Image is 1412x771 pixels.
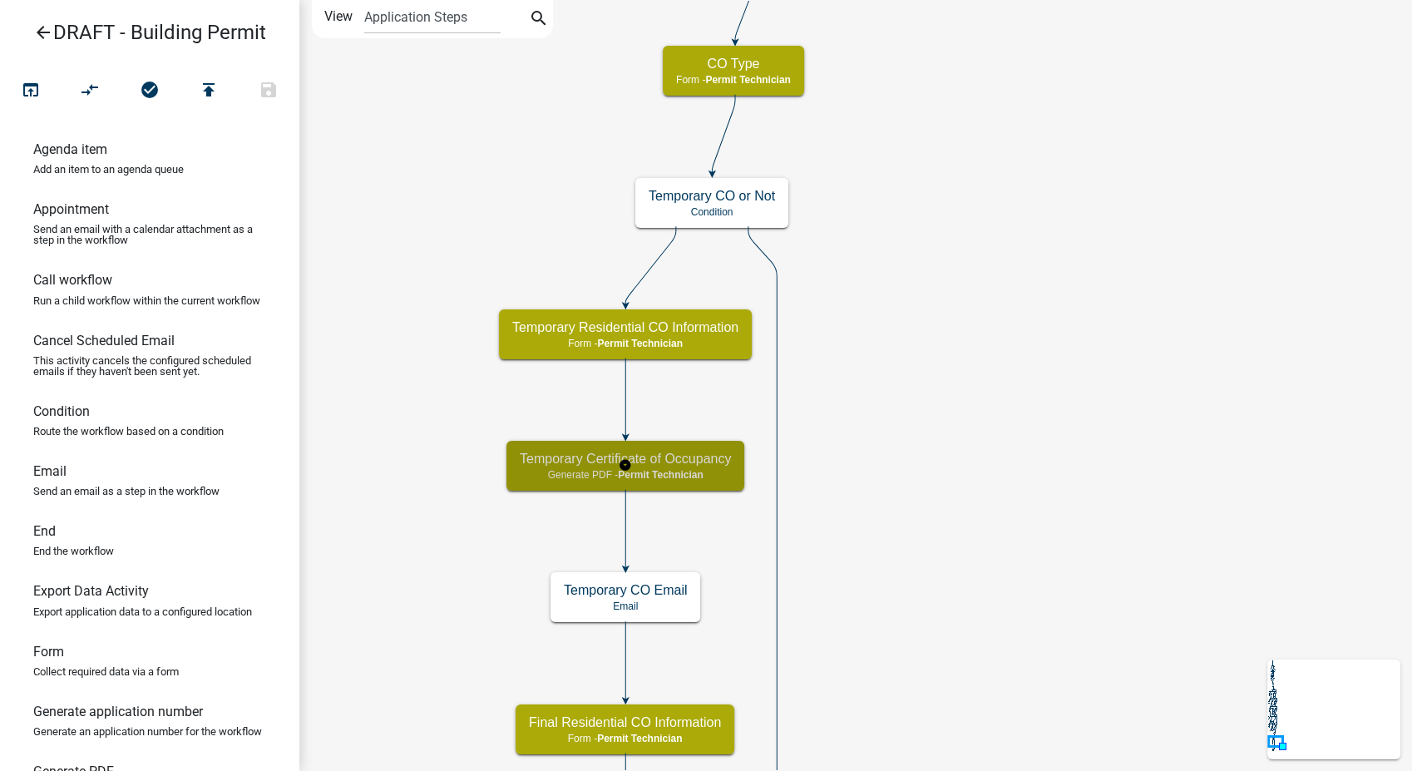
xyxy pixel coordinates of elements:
p: Condition [649,206,775,218]
p: Form - [529,733,721,744]
h5: Temporary CO Email [564,582,687,598]
p: Collect required data via a form [33,666,179,677]
button: Test Workflow [1,73,61,109]
p: Form - [512,338,738,349]
h5: Final Residential CO Information [529,714,721,730]
h6: Agenda item [33,141,107,157]
h6: End [33,523,56,539]
h6: Generate application number [33,704,203,719]
h6: Email [33,463,67,479]
p: Form - [676,74,791,86]
h6: Call workflow [33,272,112,288]
p: Add an item to an agenda queue [33,164,184,175]
i: publish [199,80,219,103]
p: Send an email with a calendar attachment as a step in the workflow [33,224,266,245]
h6: Appointment [33,201,109,217]
p: Generate an application number for the workflow [33,726,262,737]
p: Email [564,600,687,612]
p: Route the workflow based on a condition [33,426,224,437]
i: compare_arrows [81,80,101,103]
i: open_in_browser [21,80,41,103]
p: Export application data to a configured location [33,606,252,617]
p: This activity cancels the configured scheduled emails if they haven't been sent yet. [33,355,266,377]
i: arrow_back [33,22,53,46]
p: Send an email as a step in the workflow [33,486,220,497]
i: check_circle [140,80,160,103]
h6: Form [33,644,64,660]
i: search [529,8,549,32]
h5: Temporary Certificate of Occupancy [520,451,731,467]
h6: Cancel Scheduled Email [33,333,175,348]
span: Permit Technician [597,733,682,744]
span: Permit Technician [618,469,703,481]
button: search [526,7,552,33]
button: No problems [120,73,180,109]
span: Permit Technician [705,74,790,86]
button: Save [239,73,299,109]
button: Publish [179,73,239,109]
a: DRAFT - Building Permit [13,13,273,52]
h5: Temporary Residential CO Information [512,319,738,335]
i: save [259,80,279,103]
h5: Temporary CO or Not [649,188,775,204]
p: Generate PDF - [520,469,731,481]
p: End the workflow [33,546,114,556]
h5: CO Type [676,56,791,72]
h6: Condition [33,403,90,419]
div: Workflow actions [1,73,299,113]
p: Run a child workflow within the current workflow [33,295,260,306]
span: Permit Technician [597,338,682,349]
h6: Export Data Activity [33,583,149,599]
button: Auto Layout [60,73,120,109]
